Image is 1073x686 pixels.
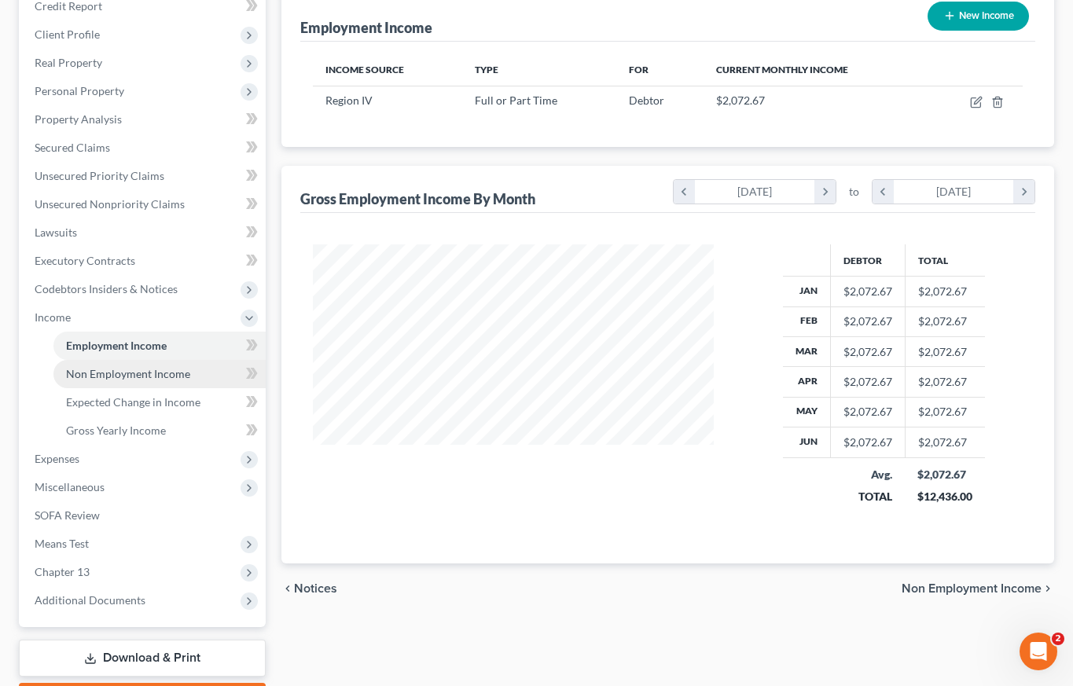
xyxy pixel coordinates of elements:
[66,339,167,352] span: Employment Income
[35,169,164,182] span: Unsecured Priority Claims
[35,141,110,154] span: Secured Claims
[35,56,102,69] span: Real Property
[905,277,985,306] td: $2,072.67
[783,306,831,336] th: Feb
[325,64,404,75] span: Income Source
[1013,180,1034,204] i: chevron_right
[674,180,695,204] i: chevron_left
[843,314,892,329] div: $2,072.67
[783,277,831,306] th: Jan
[905,427,985,457] td: $2,072.67
[22,162,266,190] a: Unsecured Priority Claims
[905,397,985,427] td: $2,072.67
[35,254,135,267] span: Executory Contracts
[53,416,266,445] a: Gross Yearly Income
[35,310,71,324] span: Income
[22,190,266,218] a: Unsecured Nonpriority Claims
[35,537,89,550] span: Means Test
[475,94,557,107] span: Full or Part Time
[928,2,1029,31] button: New Income
[783,427,831,457] th: Jun
[830,244,905,276] th: Debtor
[716,64,848,75] span: Current Monthly Income
[35,28,100,41] span: Client Profile
[35,480,105,493] span: Miscellaneous
[629,64,649,75] span: For
[66,424,166,437] span: Gross Yearly Income
[905,244,985,276] th: Total
[22,134,266,162] a: Secured Claims
[35,282,178,295] span: Codebtors Insiders & Notices
[300,18,432,37] div: Employment Income
[66,395,200,409] span: Expected Change in Income
[19,640,266,677] a: Download & Print
[281,582,337,595] button: chevron_left Notices
[53,388,266,416] a: Expected Change in Income
[894,180,1014,204] div: [DATE]
[1042,582,1054,595] i: chevron_right
[843,284,892,299] div: $2,072.67
[1052,633,1064,645] span: 2
[22,105,266,134] a: Property Analysis
[905,336,985,366] td: $2,072.67
[35,565,90,578] span: Chapter 13
[281,582,294,595] i: chevron_left
[873,180,894,204] i: chevron_left
[843,344,892,360] div: $2,072.67
[35,452,79,465] span: Expenses
[35,226,77,239] span: Lawsuits
[300,189,535,208] div: Gross Employment Income By Month
[1020,633,1057,670] iframe: Intercom live chat
[66,367,190,380] span: Non Employment Income
[695,180,815,204] div: [DATE]
[917,489,972,504] div: $12,436.00
[629,94,664,107] span: Debtor
[849,184,859,200] span: to
[783,367,831,397] th: Apr
[902,582,1042,595] span: Non Employment Income
[905,367,985,397] td: $2,072.67
[325,94,373,107] span: Region IV
[905,306,985,336] td: $2,072.67
[22,247,266,275] a: Executory Contracts
[843,435,892,450] div: $2,072.67
[475,64,498,75] span: Type
[22,218,266,247] a: Lawsuits
[843,374,892,390] div: $2,072.67
[843,467,892,482] div: Avg.
[22,501,266,530] a: SOFA Review
[35,197,185,211] span: Unsecured Nonpriority Claims
[902,582,1054,595] button: Non Employment Income chevron_right
[814,180,836,204] i: chevron_right
[843,404,892,420] div: $2,072.67
[35,84,124,97] span: Personal Property
[53,332,266,360] a: Employment Income
[294,582,337,595] span: Notices
[716,94,765,107] span: $2,072.67
[843,489,892,504] div: TOTAL
[783,397,831,427] th: May
[35,112,122,126] span: Property Analysis
[917,467,972,482] div: $2,072.67
[35,508,100,522] span: SOFA Review
[783,336,831,366] th: Mar
[35,593,145,607] span: Additional Documents
[53,360,266,388] a: Non Employment Income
